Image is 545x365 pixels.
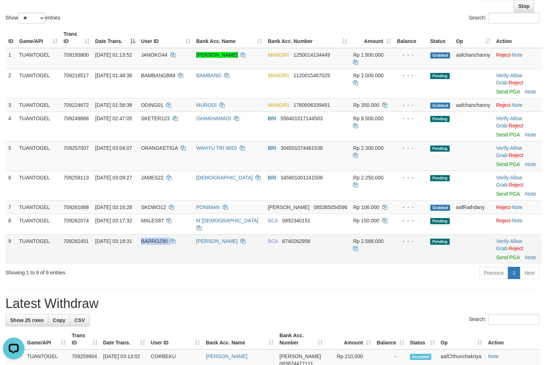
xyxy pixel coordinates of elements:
[496,175,509,181] a: Verify
[526,191,536,197] a: Note
[526,132,536,138] a: Note
[5,13,60,23] label: Show entries
[496,255,520,260] a: Send PGA
[92,27,138,48] th: Date Trans.: activate to sort column descending
[196,218,258,223] a: M [DEMOGRAPHIC_DATA]
[141,116,170,121] span: SKETER123
[394,27,427,48] th: Balance
[509,182,523,188] a: Reject
[512,52,523,58] a: Note
[509,245,523,251] a: Reject
[430,145,450,152] span: Pending
[196,145,237,151] a: WAHYU TRI WIDI
[496,89,520,95] a: Send PGA
[5,296,540,311] h1: Latest Withdraw
[5,98,16,112] td: 3
[496,73,522,86] span: ·
[279,353,321,359] span: [PERSON_NAME]
[353,204,379,210] span: Rp 106.000
[493,171,542,200] td: · ·
[496,218,511,223] a: Reject
[374,329,407,349] th: Balance: activate to sort column ascending
[430,52,450,58] span: Grabbed
[496,161,520,167] a: Send PGA
[512,218,523,223] a: Note
[326,329,374,349] th: Amount: activate to sort column ascending
[5,27,16,48] th: ID
[69,329,100,349] th: Trans ID: activate to sort column ascending
[469,314,540,325] label: Search:
[353,73,383,78] span: Rp 2.000.000
[493,48,542,69] td: ·
[16,234,61,264] td: TUANTOGEL
[496,145,522,158] span: ·
[293,52,330,58] span: Copy 1250014134449 to clipboard
[5,112,16,141] td: 4
[196,52,238,58] a: [PERSON_NAME]
[138,27,193,48] th: User ID: activate to sort column ascending
[496,145,522,158] a: Allow Grab
[95,218,132,223] span: [DATE] 03:17:32
[64,73,89,78] span: 709218517
[488,13,540,23] input: Search:
[496,238,509,244] a: Verify
[496,175,522,188] a: Allow Grab
[148,329,203,349] th: User ID: activate to sort column ascending
[496,145,509,151] a: Verify
[496,132,520,138] a: Send PGA
[526,89,536,95] a: Note
[16,200,61,214] td: TUANTOGEL
[5,314,48,326] a: Show 25 rows
[353,102,379,108] span: Rp 350.000
[141,102,163,108] span: ODING01
[5,200,16,214] td: 7
[508,267,520,279] a: 1
[3,3,25,25] button: Open LiveChat chat widget
[430,239,450,245] span: Pending
[397,101,424,109] div: - - -
[141,175,163,181] span: JAMES22
[469,13,540,23] label: Search:
[48,314,70,326] a: Copy
[95,145,132,151] span: [DATE] 03:04:07
[496,116,522,129] a: Allow Grab
[293,102,330,108] span: Copy 1760006339491 to clipboard
[407,329,438,349] th: Status: activate to sort column ascending
[70,314,90,326] a: CSV
[410,354,432,360] span: Accepted
[496,191,520,197] a: Send PGA
[280,145,323,151] span: Copy 304501074461538 to clipboard
[280,116,323,121] span: Copy 558401017144503 to clipboard
[526,255,536,260] a: Note
[268,218,278,223] span: BCA
[5,171,16,200] td: 6
[496,73,522,86] a: Allow Grab
[496,73,509,78] a: Verify
[397,204,424,211] div: - - -
[493,214,542,234] td: ·
[64,102,89,108] span: 709224672
[293,73,330,78] span: Copy 1120015467025 to clipboard
[496,102,511,108] a: Reject
[397,115,424,122] div: - - -
[95,52,132,58] span: [DATE] 01:13:52
[141,145,178,151] span: ORANGKETIGA
[100,329,148,349] th: Date Trans.: activate to sort column ascending
[496,52,511,58] a: Reject
[24,329,69,349] th: Game/API: activate to sort column ascending
[397,51,424,58] div: - - -
[16,98,61,112] td: TUANTOGEL
[5,266,222,276] div: Showing 1 to 9 of 9 entries
[95,175,132,181] span: [DATE] 03:09:27
[493,141,542,171] td: · ·
[268,204,309,210] span: [PERSON_NAME]
[397,217,424,224] div: - - -
[196,73,222,78] a: BAMBANG
[453,200,493,214] td: aafRathdany
[268,52,289,58] span: MANDIRI
[268,175,276,181] span: BRI
[485,329,540,349] th: Action
[141,238,168,244] span: BARROZ90
[5,48,16,69] td: 1
[430,175,450,181] span: Pending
